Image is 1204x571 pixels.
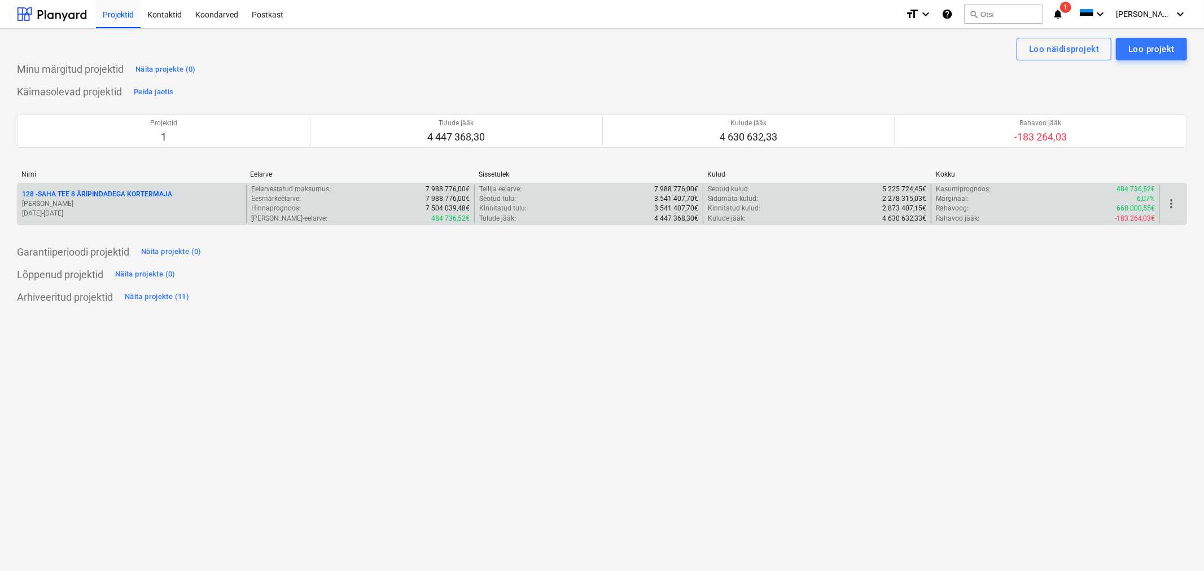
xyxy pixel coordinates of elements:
p: Seotud kulud : [708,185,750,194]
p: 3 541 407,70€ [654,204,698,213]
button: Näita projekte (0) [112,266,178,284]
p: Tulude jääk : [479,214,516,223]
p: 4 447 368,30€ [654,214,698,223]
div: Nimi [21,170,241,178]
div: Peida jaotis [134,86,173,99]
i: notifications [1052,7,1063,21]
button: Näita projekte (0) [133,60,199,78]
span: more_vert [1164,197,1178,210]
p: 2 873 407,15€ [882,204,926,213]
p: Kinnitatud kulud : [708,204,760,213]
p: -183 264,03€ [1115,214,1155,223]
p: Garantiiperioodi projektid [17,245,129,259]
p: 484 736,52€ [1117,185,1155,194]
p: Tellija eelarve : [479,185,522,194]
p: 7 504 039,48€ [426,204,470,213]
p: 484 736,52€ [431,214,470,223]
p: Kinnitatud tulu : [479,204,527,213]
p: Tulude jääk [427,118,485,128]
div: Eelarve [250,170,470,178]
p: 6,07% [1137,194,1155,204]
p: -183 264,03 [1014,130,1067,144]
button: Otsi [964,5,1043,24]
p: Kulude jääk : [708,214,746,223]
p: Seotud tulu : [479,194,516,204]
div: Näita projekte (0) [141,245,202,258]
p: Hinnaprognoos : [251,204,301,213]
p: Kulude jääk [720,118,777,128]
i: keyboard_arrow_down [1174,7,1187,21]
span: [PERSON_NAME] [1116,10,1172,19]
p: 128 - SAHA TEE 8 ÄRIPINDADEGA KORTERMAJA [22,190,172,199]
p: Sidumata kulud : [708,194,758,204]
p: 1 [150,130,177,144]
div: Näita projekte (0) [115,268,176,281]
p: 4 447 368,30 [427,130,485,144]
p: 668 000,55€ [1117,204,1155,213]
button: Loo projekt [1116,38,1187,60]
button: Peida jaotis [131,83,176,101]
i: keyboard_arrow_down [919,7,932,21]
div: Näita projekte (11) [125,291,189,304]
p: Marginaal : [936,194,969,204]
p: [PERSON_NAME]-eelarve : [251,214,327,223]
p: Rahavoo jääk [1014,118,1067,128]
i: format_size [905,7,919,21]
div: Loo projekt [1128,42,1175,56]
p: Käimasolevad projektid [17,85,122,99]
span: search [969,10,978,19]
p: Kasumiprognoos : [936,185,991,194]
div: Näita projekte (0) [135,63,196,76]
p: [PERSON_NAME] [22,199,242,209]
p: Eelarvestatud maksumus : [251,185,331,194]
p: Rahavoo jääk : [936,214,979,223]
p: 7 988 776,00€ [426,194,470,204]
p: Arhiveeritud projektid [17,291,113,304]
div: Loo näidisprojekt [1029,42,1099,56]
p: Rahavoog : [936,204,969,213]
p: 4 630 632,33€ [882,214,926,223]
div: 128 -SAHA TEE 8 ÄRIPINDADEGA KORTERMAJA[PERSON_NAME][DATE]-[DATE] [22,190,242,218]
p: 7 988 776,00€ [426,185,470,194]
p: 2 278 315,03€ [882,194,926,204]
i: Abikeskus [942,7,953,21]
p: Projektid [150,118,177,128]
div: Kulud [707,170,927,178]
p: 4 630 632,33 [720,130,777,144]
div: Kokku [936,170,1155,178]
p: Minu märgitud projektid [17,63,124,76]
p: [DATE] - [DATE] [22,209,242,218]
p: 5 225 724,45€ [882,185,926,194]
p: Lõppenud projektid [17,268,103,282]
button: Loo näidisprojekt [1017,38,1111,60]
button: Näita projekte (11) [122,288,192,306]
span: 1 [1060,2,1071,13]
p: 3 541 407,70€ [654,194,698,204]
iframe: Chat Widget [1148,517,1204,571]
button: Näita projekte (0) [138,243,204,261]
p: 7 988 776,00€ [654,185,698,194]
i: keyboard_arrow_down [1093,7,1107,21]
div: Sissetulek [479,170,698,178]
p: Eesmärkeelarve : [251,194,301,204]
